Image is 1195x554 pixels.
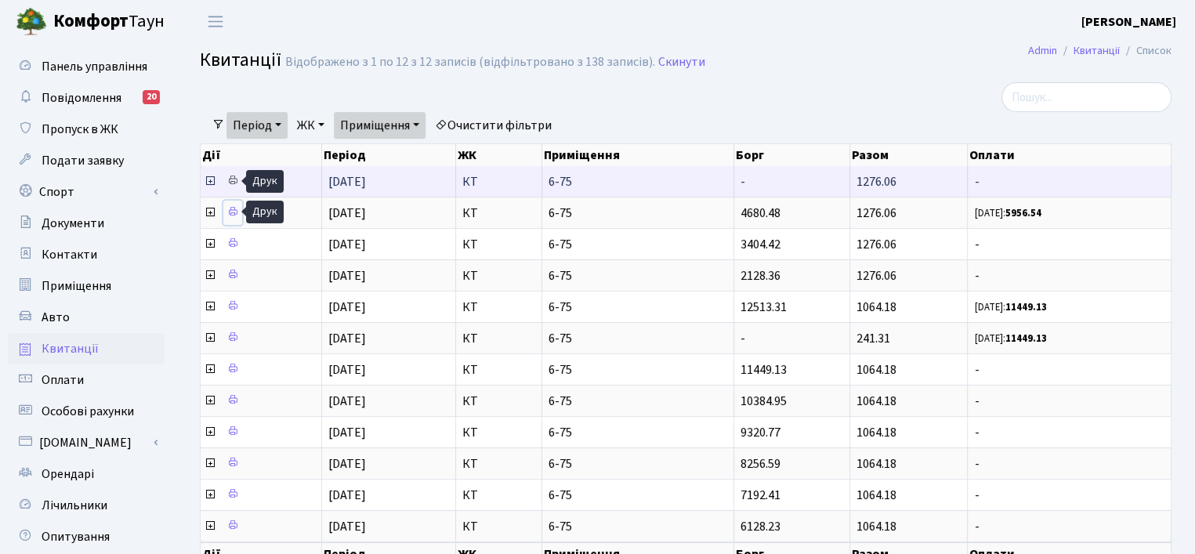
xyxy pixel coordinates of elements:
[1005,300,1046,314] b: 11449.13
[549,176,727,188] span: 6-75
[974,176,1164,188] span: -
[322,144,456,166] th: Період
[549,238,727,251] span: 6-75
[328,205,366,222] span: [DATE]
[741,518,780,535] span: 6128.23
[196,9,235,34] button: Переключити навігацію
[8,302,165,333] a: Авто
[8,427,165,458] a: [DOMAIN_NAME]
[462,301,535,313] span: КТ
[974,331,1046,346] small: [DATE]:
[549,270,727,282] span: 6-75
[8,145,165,176] a: Подати заявку
[741,236,780,253] span: 3404.42
[42,309,70,326] span: Авто
[856,361,896,378] span: 1064.18
[741,330,745,347] span: -
[856,236,896,253] span: 1276.06
[741,267,780,284] span: 2128.36
[741,424,780,441] span: 9320.77
[856,424,896,441] span: 1064.18
[549,489,727,501] span: 6-75
[285,55,655,70] div: Відображено з 1 по 12 з 12 записів (відфільтровано з 138 записів).
[246,201,284,223] div: Друк
[8,396,165,427] a: Особові рахунки
[328,173,366,190] span: [DATE]
[8,364,165,396] a: Оплати
[8,490,165,521] a: Лічильники
[968,144,1171,166] th: Оплати
[974,458,1164,470] span: -
[741,487,780,504] span: 7192.41
[549,332,727,345] span: 6-75
[741,393,787,410] span: 10384.95
[328,518,366,535] span: [DATE]
[1081,13,1176,31] a: [PERSON_NAME]
[53,9,129,34] b: Комфорт
[549,520,727,533] span: 6-75
[291,112,331,139] a: ЖК
[328,361,366,378] span: [DATE]
[42,58,147,75] span: Панель управління
[334,112,425,139] a: Приміщення
[42,89,121,107] span: Повідомлення
[850,144,968,166] th: Разом
[1028,42,1057,59] a: Admin
[42,465,94,483] span: Орендарі
[549,207,727,219] span: 6-75
[856,173,896,190] span: 1276.06
[856,487,896,504] span: 1064.18
[856,205,896,222] span: 1276.06
[328,393,366,410] span: [DATE]
[856,330,890,347] span: 241.31
[8,208,165,239] a: Документи
[1120,42,1171,60] li: Список
[549,395,727,407] span: 6-75
[8,270,165,302] a: Приміщення
[462,489,535,501] span: КТ
[974,520,1164,533] span: -
[143,90,160,104] div: 20
[462,395,535,407] span: КТ
[456,144,542,166] th: ЖК
[8,82,165,114] a: Повідомлення20
[16,6,47,38] img: logo.png
[462,364,535,376] span: КТ
[974,426,1164,439] span: -
[462,520,535,533] span: КТ
[741,361,787,378] span: 11449.13
[328,236,366,253] span: [DATE]
[1074,42,1120,59] a: Квитанції
[1005,331,1046,346] b: 11449.13
[462,270,535,282] span: КТ
[42,246,97,263] span: Контакти
[8,114,165,145] a: Пропуск в ЖК
[8,239,165,270] a: Контакти
[741,299,787,316] span: 12513.31
[974,300,1046,314] small: [DATE]:
[658,55,705,70] a: Скинути
[856,299,896,316] span: 1064.18
[974,395,1164,407] span: -
[8,333,165,364] a: Квитанції
[328,487,366,504] span: [DATE]
[42,340,99,357] span: Квитанції
[8,458,165,490] a: Орендарі
[462,332,535,345] span: КТ
[246,170,284,193] div: Друк
[856,455,896,473] span: 1064.18
[974,270,1164,282] span: -
[856,393,896,410] span: 1064.18
[549,364,727,376] span: 6-75
[201,144,322,166] th: Дії
[328,424,366,441] span: [DATE]
[42,497,107,514] span: Лічильники
[226,112,288,139] a: Період
[328,330,366,347] span: [DATE]
[462,207,535,219] span: КТ
[549,458,727,470] span: 6-75
[1005,34,1195,67] nav: breadcrumb
[8,176,165,208] a: Спорт
[462,458,535,470] span: КТ
[200,46,281,74] span: Квитанції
